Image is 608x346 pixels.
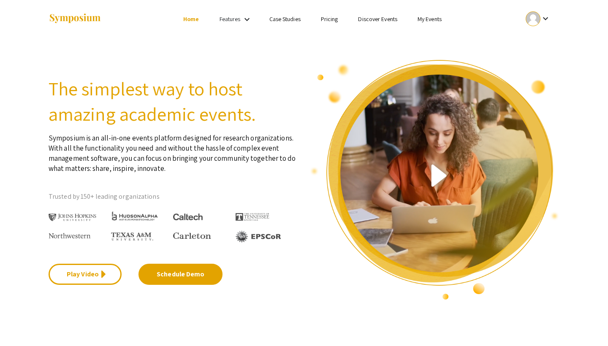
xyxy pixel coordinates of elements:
img: Northwestern [49,233,91,238]
p: Trusted by 150+ leading organizations [49,190,298,203]
img: Carleton [173,232,211,239]
a: Play Video [49,264,122,285]
a: Features [220,15,241,23]
a: Discover Events [358,15,397,23]
img: Johns Hopkins University [49,214,96,222]
img: Symposium by ForagerOne [49,13,101,24]
button: Expand account dropdown [517,9,559,28]
a: My Events [418,15,442,23]
img: The University of Tennessee [236,213,269,221]
iframe: Chat [6,308,36,340]
img: video overview of Symposium [310,59,559,300]
mat-icon: Expand Features list [242,14,252,24]
p: Symposium is an all-in-one events platform designed for research organizations. With all the func... [49,127,298,173]
img: HudsonAlpha [111,211,159,221]
a: Pricing [321,15,338,23]
a: Case Studies [269,15,301,23]
a: Schedule Demo [138,264,223,285]
img: Texas A&M University [111,232,153,241]
mat-icon: Expand account dropdown [540,14,551,24]
img: EPSCOR [236,230,282,243]
img: Caltech [173,214,203,221]
a: Home [183,15,199,23]
h2: The simplest way to host amazing academic events. [49,76,298,127]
